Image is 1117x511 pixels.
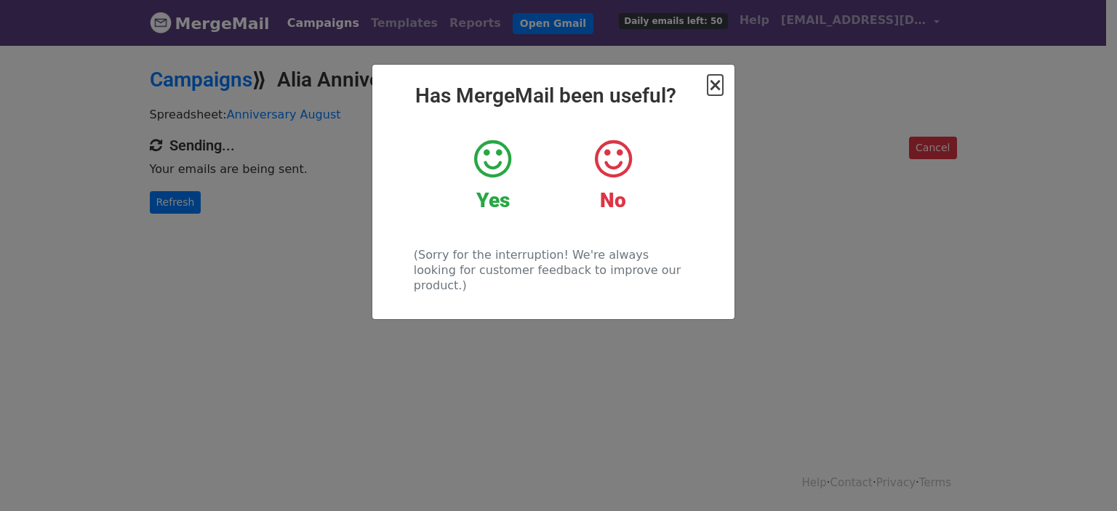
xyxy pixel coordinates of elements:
[444,137,542,213] a: Yes
[1044,441,1117,511] div: Widget de chat
[708,76,722,94] button: Close
[708,75,722,95] span: ×
[414,247,692,293] p: (Sorry for the interruption! We're always looking for customer feedback to improve our product.)
[564,137,662,213] a: No
[1044,441,1117,511] iframe: Chat Widget
[600,188,626,212] strong: No
[476,188,510,212] strong: Yes
[384,84,723,108] h2: Has MergeMail been useful?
